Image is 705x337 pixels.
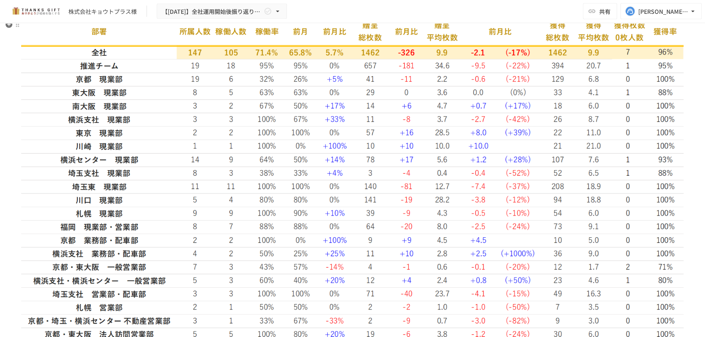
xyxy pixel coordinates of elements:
button: 【[DATE]】全社運用開始後振り返りミーティング [157,4,287,20]
button: [PERSON_NAME][EMAIL_ADDRESS][DOMAIN_NAME] [620,3,702,20]
button: 共有 [583,3,617,20]
span: 共有 [599,7,611,16]
div: 株式会社キョウトプラス様 [68,7,137,16]
img: mMP1OxWUAhQbsRWCurg7vIHe5HqDpP7qZo7fRoNLXQh [10,5,62,18]
span: 【[DATE]】全社運用開始後振り返りミーティング [162,7,262,17]
div: [PERSON_NAME][EMAIL_ADDRESS][DOMAIN_NAME] [638,7,689,17]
